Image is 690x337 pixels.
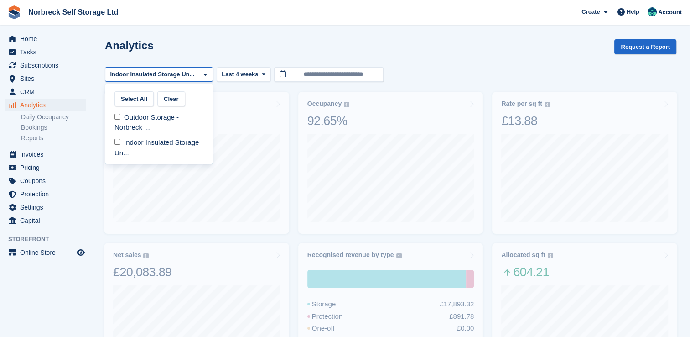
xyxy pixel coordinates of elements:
img: Sally King [648,7,657,16]
span: Help [627,7,639,16]
span: Home [20,32,75,45]
a: Reports [21,134,86,142]
a: menu [5,99,86,111]
span: Settings [20,201,75,214]
a: menu [5,246,86,259]
span: Online Store [20,246,75,259]
span: Account [658,8,682,17]
span: Tasks [20,46,75,58]
a: menu [5,32,86,45]
a: Daily Occupancy [21,113,86,121]
img: stora-icon-8386f47178a22dfd0bd8f6a31ec36ba5ce8667c1dd55bd0f319d3a0aa187defe.svg [7,5,21,19]
button: Request a Report [614,39,676,54]
span: CRM [20,85,75,98]
a: menu [5,214,86,227]
a: menu [5,85,86,98]
a: Preview store [75,247,86,258]
h2: Analytics [105,39,154,52]
a: menu [5,46,86,58]
span: Capital [20,214,75,227]
span: Sites [20,72,75,85]
a: menu [5,188,86,200]
span: Create [581,7,600,16]
a: menu [5,72,86,85]
span: Storefront [8,235,91,244]
span: Protection [20,188,75,200]
span: Analytics [20,99,75,111]
a: Bookings [21,123,86,132]
a: menu [5,174,86,187]
a: Norbreck Self Storage Ltd [25,5,122,20]
span: Invoices [20,148,75,161]
a: menu [5,201,86,214]
a: menu [5,148,86,161]
span: Subscriptions [20,59,75,72]
span: Pricing [20,161,75,174]
a: menu [5,59,86,72]
a: menu [5,161,86,174]
span: Coupons [20,174,75,187]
